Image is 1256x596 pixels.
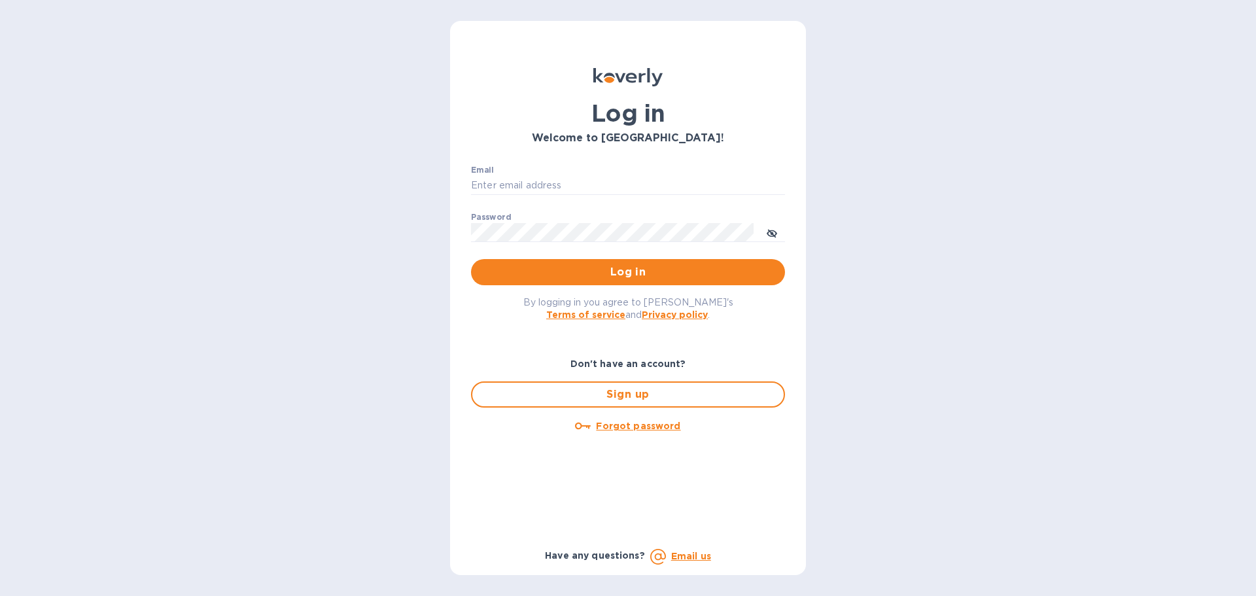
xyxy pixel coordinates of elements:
[596,421,680,431] u: Forgot password
[546,309,625,320] a: Terms of service
[471,259,785,285] button: Log in
[481,264,775,280] span: Log in
[471,381,785,408] button: Sign up
[545,550,645,561] b: Have any questions?
[483,387,773,402] span: Sign up
[471,176,785,196] input: Enter email address
[570,359,686,369] b: Don't have an account?
[471,213,511,221] label: Password
[471,99,785,127] h1: Log in
[642,309,708,320] a: Privacy policy
[523,297,733,320] span: By logging in you agree to [PERSON_NAME]'s and .
[759,219,785,245] button: toggle password visibility
[471,132,785,145] h3: Welcome to [GEOGRAPHIC_DATA]!
[593,68,663,86] img: Koverly
[671,551,711,561] a: Email us
[471,166,494,174] label: Email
